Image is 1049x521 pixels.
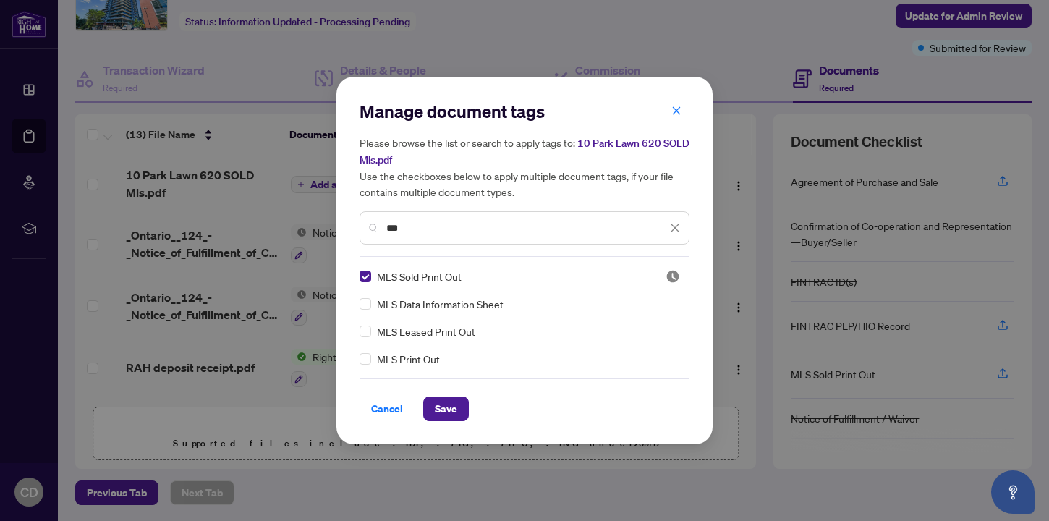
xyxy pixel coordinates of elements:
[371,397,403,420] span: Cancel
[423,397,469,421] button: Save
[666,269,680,284] span: Pending Review
[670,223,680,233] span: close
[360,100,689,123] h2: Manage document tags
[435,397,457,420] span: Save
[991,470,1035,514] button: Open asap
[671,106,681,116] span: close
[377,296,504,312] span: MLS Data Information Sheet
[666,269,680,284] img: status
[377,351,440,367] span: MLS Print Out
[377,268,462,284] span: MLS Sold Print Out
[377,323,475,339] span: MLS Leased Print Out
[360,135,689,200] h5: Please browse the list or search to apply tags to: Use the checkboxes below to apply multiple doc...
[360,397,415,421] button: Cancel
